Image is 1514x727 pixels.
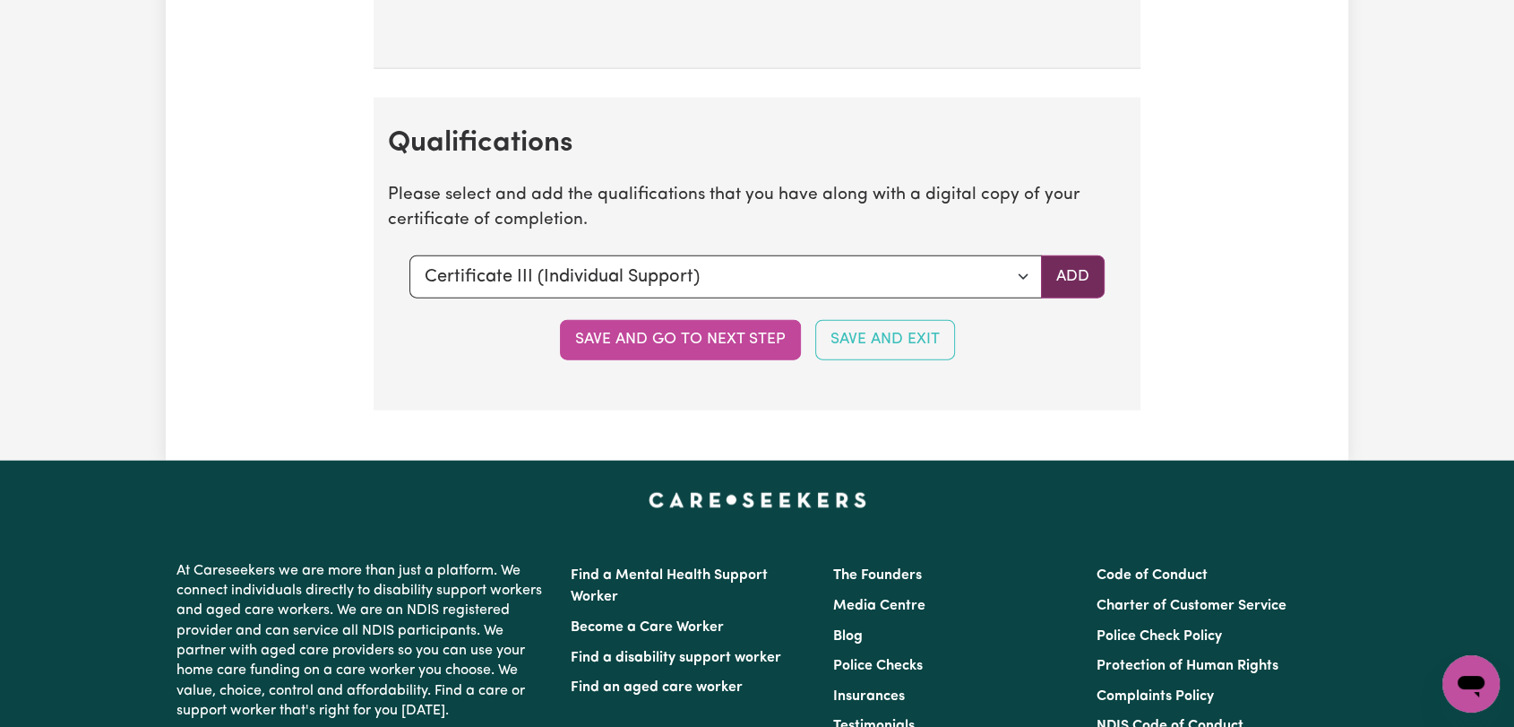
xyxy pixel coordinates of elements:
[388,126,1126,160] h2: Qualifications
[833,659,923,673] a: Police Checks
[571,680,743,695] a: Find an aged care worker
[815,320,955,359] button: Save and Exit
[833,568,922,583] a: The Founders
[571,620,724,635] a: Become a Care Worker
[388,183,1126,235] p: Please select and add the qualifications that you have along with a digital copy of your certific...
[1097,568,1208,583] a: Code of Conduct
[649,493,866,507] a: Careseekers home page
[1442,655,1500,713] iframe: Button to launch messaging window
[1097,599,1286,613] a: Charter of Customer Service
[833,629,863,644] a: Blog
[571,651,781,665] a: Find a disability support worker
[1097,629,1222,644] a: Police Check Policy
[560,320,801,359] button: Save and go to next step
[1041,255,1105,299] button: Add selected qualification
[833,689,905,704] a: Insurances
[1097,689,1214,704] a: Complaints Policy
[833,599,925,613] a: Media Centre
[1097,659,1278,673] a: Protection of Human Rights
[571,568,768,604] a: Find a Mental Health Support Worker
